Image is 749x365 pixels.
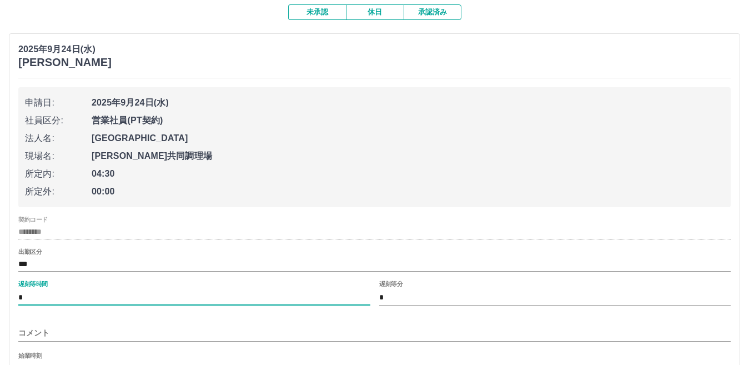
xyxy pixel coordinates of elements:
[379,280,403,288] label: 遅刻等分
[25,149,92,163] span: 現場名:
[25,167,92,181] span: 所定内:
[18,56,112,69] h3: [PERSON_NAME]
[18,216,48,224] label: 契約コード
[92,96,724,109] span: 2025年9月24日(水)
[25,96,92,109] span: 申請日:
[18,248,42,256] label: 出勤区分
[92,114,724,127] span: 営業社員(PT契約)
[92,167,724,181] span: 04:30
[25,132,92,145] span: 法人名:
[288,4,346,20] button: 未承認
[18,280,48,288] label: 遅刻等時間
[404,4,461,20] button: 承認済み
[346,4,404,20] button: 休日
[92,132,724,145] span: [GEOGRAPHIC_DATA]
[92,149,724,163] span: [PERSON_NAME]共同調理場
[18,351,42,359] label: 始業時刻
[25,114,92,127] span: 社員区分:
[25,185,92,198] span: 所定外:
[92,185,724,198] span: 00:00
[18,43,112,56] p: 2025年9月24日(水)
